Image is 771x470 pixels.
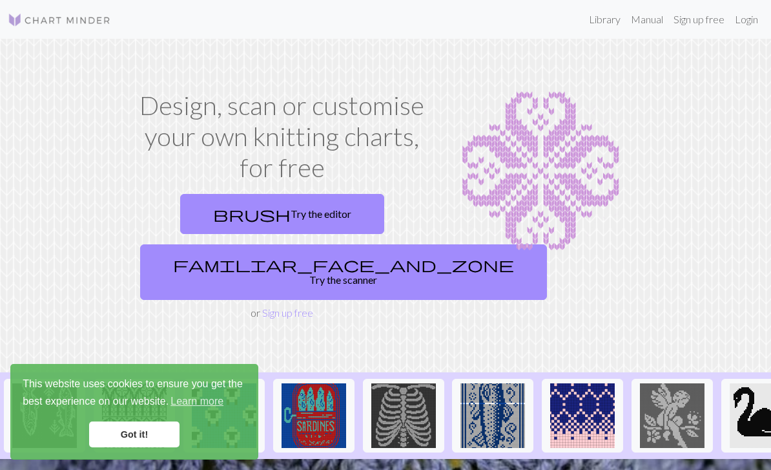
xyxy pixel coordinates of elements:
[363,408,444,420] a: New Piskel-1.png (2).png
[542,408,623,420] a: Idee
[23,376,246,411] span: This website uses cookies to ensure you get the best experience on our website.
[262,306,313,319] a: Sign up free
[460,383,525,448] img: fish prac
[180,194,384,234] a: Try the editor
[452,379,533,453] button: fish prac
[135,189,429,321] div: or
[632,379,713,453] button: angel practice
[632,408,713,420] a: angel practice
[8,12,111,28] img: Logo
[550,383,615,448] img: Idee
[445,91,636,252] img: Chart example
[626,6,668,32] a: Manual
[4,379,85,453] button: fishies :)
[668,6,730,32] a: Sign up free
[273,379,355,453] button: Sardines in a can
[584,6,626,32] a: Library
[282,383,346,448] img: Sardines in a can
[363,379,444,453] button: New Piskel-1.png (2).png
[273,408,355,420] a: Sardines in a can
[4,408,85,420] a: fishies :)
[371,383,436,448] img: New Piskel-1.png (2).png
[10,364,258,460] div: cookieconsent
[173,255,514,273] span: familiar_face_and_zone
[542,379,623,453] button: Idee
[452,408,533,420] a: fish prac
[89,422,180,447] a: dismiss cookie message
[213,205,291,223] span: brush
[730,6,763,32] a: Login
[169,392,225,411] a: learn more about cookies
[640,383,704,448] img: angel practice
[135,91,429,184] h1: Design, scan or customise your own knitting charts, for free
[140,244,547,300] a: Try the scanner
